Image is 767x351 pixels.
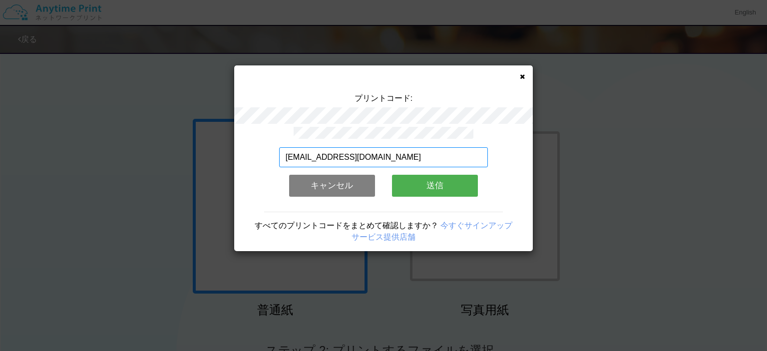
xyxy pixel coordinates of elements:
[279,147,488,167] input: メールアドレス
[289,175,375,197] button: キャンセル
[352,233,415,241] a: サービス提供店舗
[440,221,512,230] a: 今すぐサインアップ
[255,221,438,230] span: すべてのプリントコードをまとめて確認しますか？
[355,94,412,102] span: プリントコード:
[392,175,478,197] button: 送信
